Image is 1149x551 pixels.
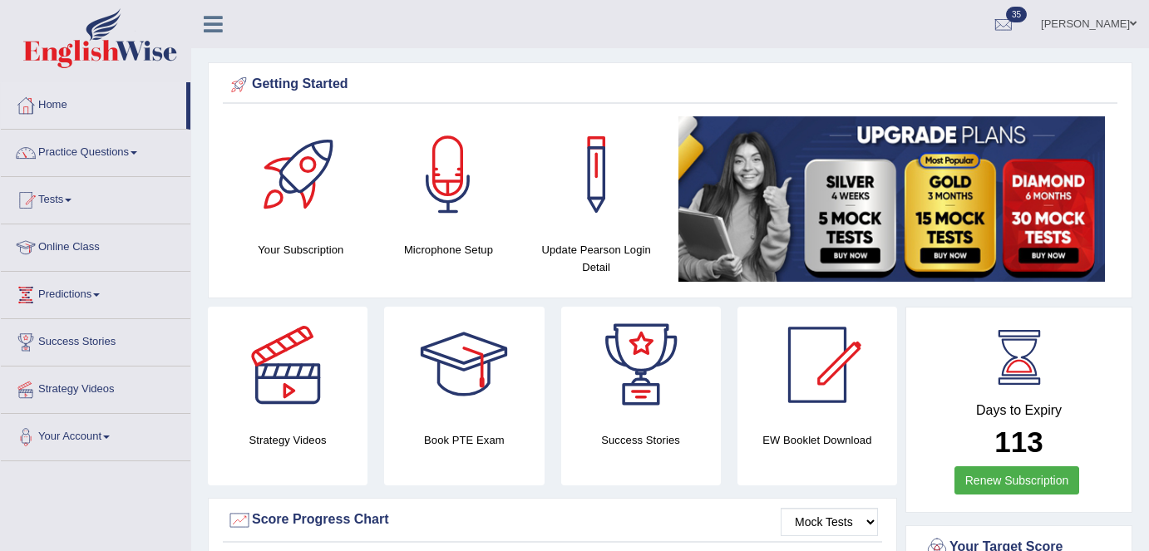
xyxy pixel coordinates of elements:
[1,82,186,124] a: Home
[1,272,190,313] a: Predictions
[954,466,1080,494] a: Renew Subscription
[383,241,515,258] h4: Microphone Setup
[561,431,721,449] h4: Success Stories
[208,431,367,449] h4: Strategy Videos
[994,426,1043,458] b: 113
[1,367,190,408] a: Strategy Videos
[1,414,190,455] a: Your Account
[1,319,190,361] a: Success Stories
[530,241,662,276] h4: Update Pearson Login Detail
[235,241,367,258] h4: Your Subscription
[678,116,1105,282] img: small5.jpg
[737,431,897,449] h4: EW Booklet Download
[925,403,1113,418] h4: Days to Expiry
[1,130,190,171] a: Practice Questions
[1,177,190,219] a: Tests
[384,431,544,449] h4: Book PTE Exam
[227,508,878,533] div: Score Progress Chart
[1,224,190,266] a: Online Class
[1006,7,1027,22] span: 35
[227,72,1113,97] div: Getting Started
